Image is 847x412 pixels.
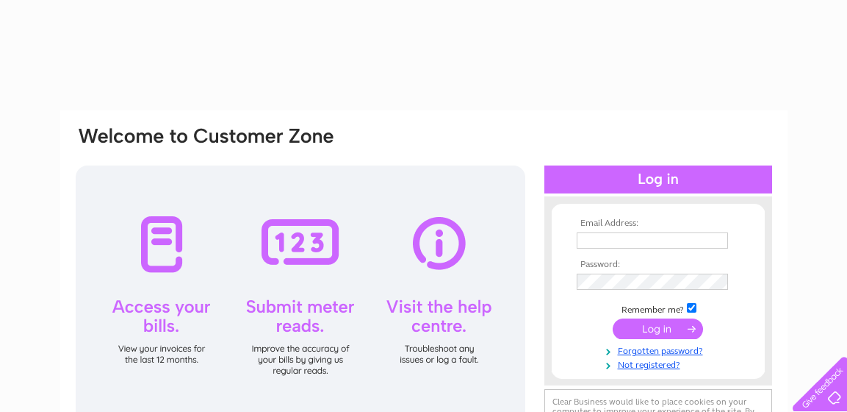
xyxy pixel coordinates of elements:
[573,301,743,316] td: Remember me?
[573,219,743,229] th: Email Address:
[613,319,703,339] input: Submit
[573,260,743,270] th: Password:
[577,343,743,357] a: Forgotten password?
[577,357,743,371] a: Not registered?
